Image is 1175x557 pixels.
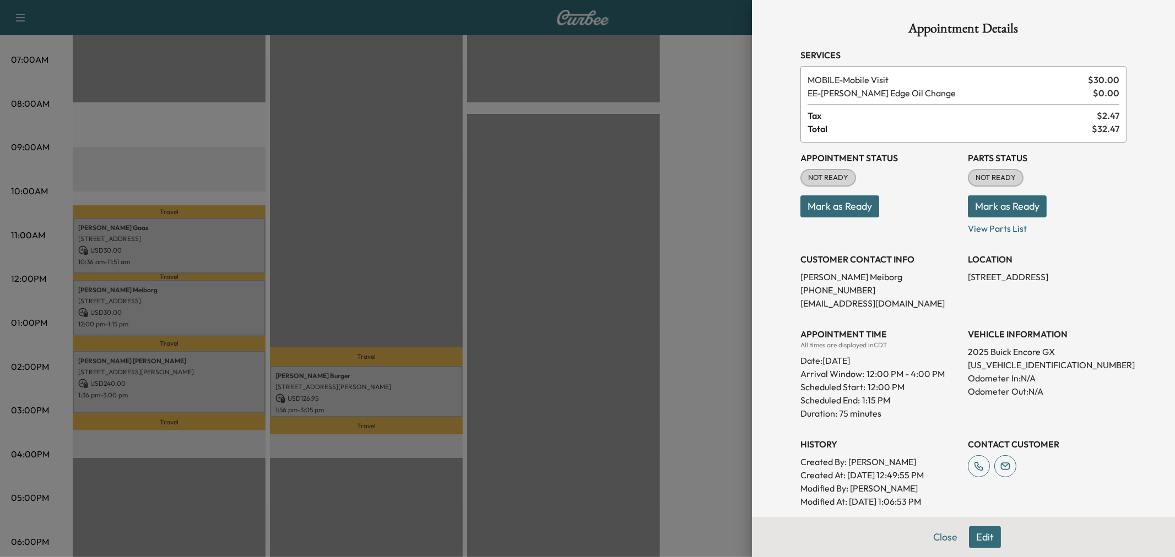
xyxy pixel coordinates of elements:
span: NOT READY [802,172,855,183]
h3: CONTACT CUSTOMER [968,438,1127,451]
p: Created By : [PERSON_NAME] [800,455,959,468]
p: Arrival Window: [800,367,959,380]
span: Total [808,122,1092,135]
p: [STREET_ADDRESS] [968,270,1127,283]
div: Date: [DATE] [800,350,959,367]
p: [PERSON_NAME] Meiborg [800,270,959,283]
p: Modified By : [PERSON_NAME] [800,482,959,495]
p: [US_VEHICLE_IDENTIFICATION_NUMBER] [968,358,1127,372]
p: Odometer Out: N/A [968,385,1127,398]
p: 2025 Buick Encore GX [968,345,1127,358]
p: 1:15 PM [862,394,890,407]
p: 12:00 PM [868,380,905,394]
p: Modified At : [DATE] 1:06:53 PM [800,495,959,508]
div: All times are displayed in CDT [800,341,959,350]
button: Mark as Ready [968,195,1047,217]
button: Edit [969,526,1001,548]
span: NOT READY [969,172,1022,183]
p: Duration: 75 minutes [800,407,959,420]
span: Mobile Visit [808,73,1084,86]
span: $ 0.00 [1093,86,1119,100]
p: Scheduled End: [800,394,860,407]
span: $ 32.47 [1092,122,1119,135]
p: Created At : [DATE] 12:49:55 PM [800,468,959,482]
h3: APPOINTMENT TIME [800,327,959,341]
h3: VEHICLE INFORMATION [968,327,1127,341]
button: Mark as Ready [800,195,879,217]
span: 12:00 PM - 4:00 PM [867,367,945,380]
p: View Parts List [968,217,1127,235]
h3: LOCATION [968,253,1127,266]
h3: CUSTOMER CONTACT INFO [800,253,959,266]
h3: Appointment Status [800,151,959,165]
span: $ 2.47 [1097,109,1119,122]
span: $ 30.00 [1088,73,1119,86]
button: Close [926,526,965,548]
h1: Appointment Details [800,22,1127,40]
p: Odometer In: N/A [968,372,1127,385]
p: Scheduled Start: [800,380,865,394]
h3: Services [800,48,1127,62]
h3: Parts Status [968,151,1127,165]
p: [EMAIL_ADDRESS][DOMAIN_NAME] [800,297,959,310]
h3: History [800,438,959,451]
span: Tax [808,109,1097,122]
p: [PHONE_NUMBER] [800,283,959,297]
span: Ewing Edge Oil Change [808,86,1089,100]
